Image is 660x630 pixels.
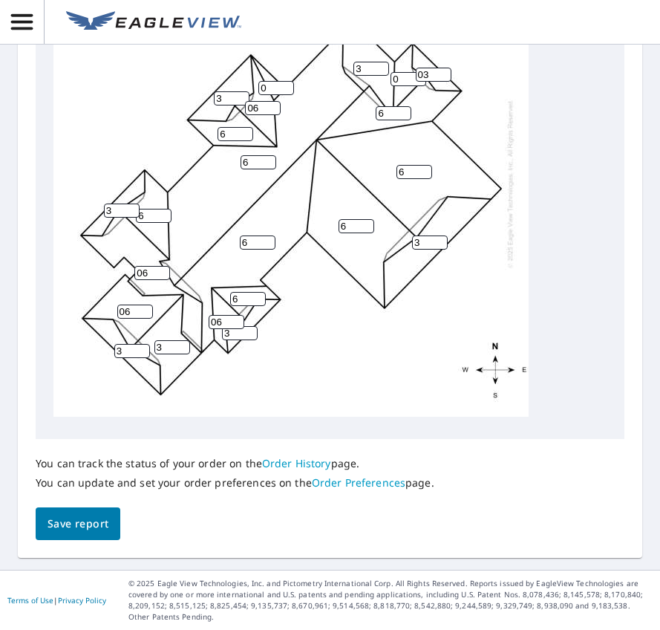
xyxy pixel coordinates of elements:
[7,595,53,605] a: Terms of Use
[312,475,405,490] a: Order Preferences
[36,507,120,541] button: Save report
[36,476,434,490] p: You can update and set your order preferences on the page.
[7,596,106,605] p: |
[262,456,331,470] a: Order History
[57,2,250,42] a: EV Logo
[58,595,106,605] a: Privacy Policy
[48,515,108,533] span: Save report
[36,457,434,470] p: You can track the status of your order on the page.
[128,578,653,623] p: © 2025 Eagle View Technologies, Inc. and Pictometry International Corp. All Rights Reserved. Repo...
[66,11,241,33] img: EV Logo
